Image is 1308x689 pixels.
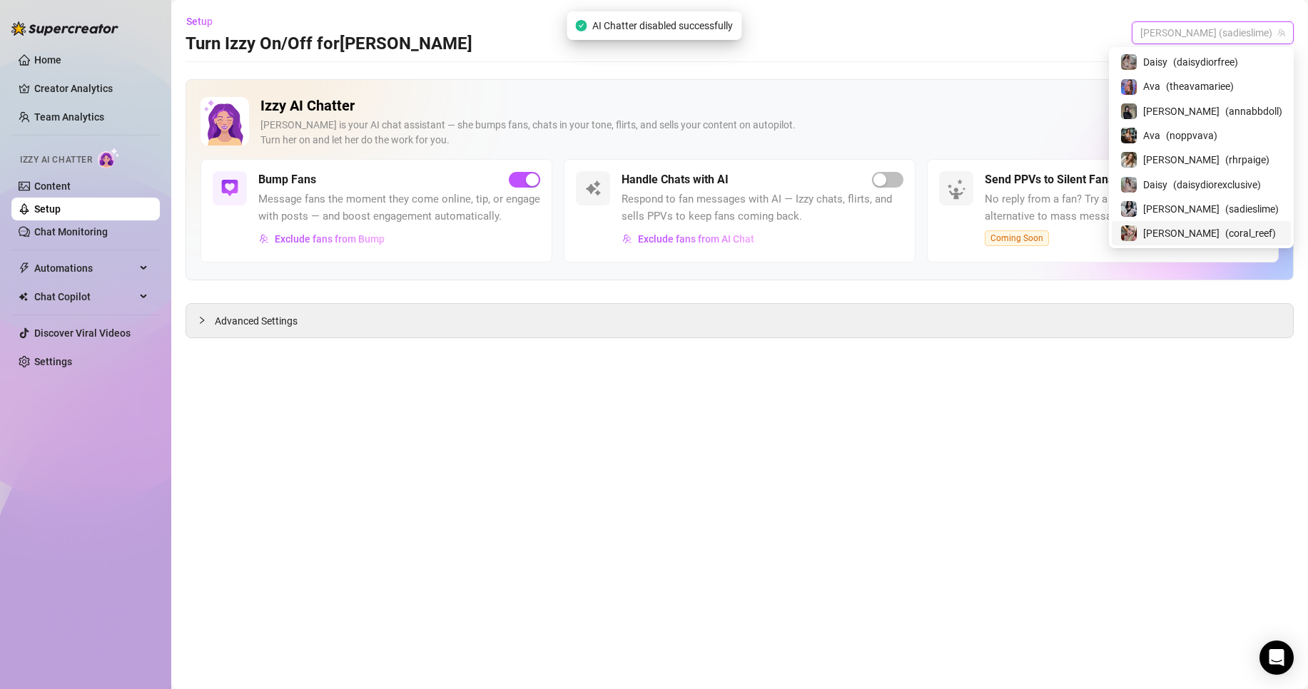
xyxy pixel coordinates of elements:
span: check-circle [575,20,587,31]
span: ( noppvava ) [1166,128,1217,143]
span: [PERSON_NAME] [1143,201,1220,217]
button: Exclude fans from AI Chat [622,228,755,250]
img: Sadie [1121,201,1137,217]
div: Open Intercom Messenger [1259,640,1294,675]
img: Anna [1121,225,1137,241]
span: ( coral_reef ) [1225,225,1276,241]
span: Ava [1143,78,1160,94]
span: [PERSON_NAME] [1143,152,1220,168]
img: svg%3e [584,180,602,197]
h2: Izzy AI Chatter [260,97,1235,115]
span: Exclude fans from Bump [275,233,385,245]
h3: Turn Izzy On/Off for [PERSON_NAME] [186,33,472,56]
img: svg%3e [259,234,269,244]
h5: Handle Chats with AI [622,171,729,188]
span: [PERSON_NAME] [1143,103,1220,119]
img: svg%3e [622,234,632,244]
a: Settings [34,356,72,367]
img: Daisy [1121,177,1137,193]
span: Daisy [1143,54,1167,70]
span: Exclude fans from AI Chat [638,233,754,245]
span: team [1277,29,1286,37]
a: Creator Analytics [34,77,148,100]
img: Ava [1121,79,1137,95]
span: ( daisydiorexclusive ) [1173,177,1261,193]
a: Content [34,180,71,192]
img: Ava [1121,128,1137,143]
span: Coming Soon [985,230,1049,246]
h5: Send PPVs to Silent Fans [985,171,1114,188]
div: collapsed [198,312,215,328]
span: collapsed [198,316,206,325]
span: AI Chatter disabled successfully [592,18,733,34]
span: Advanced Settings [215,313,298,329]
span: Setup [186,16,213,27]
span: ( theavamariee ) [1166,78,1234,94]
span: Chat Copilot [34,285,136,308]
button: Setup [186,10,224,33]
a: Home [34,54,61,66]
a: Chat Monitoring [34,226,108,238]
span: Izzy AI Chatter [20,153,92,167]
img: AI Chatter [98,148,120,168]
span: Sadie (sadieslime) [1140,22,1285,44]
span: Ava [1143,128,1160,143]
img: Paige [1121,152,1137,168]
img: Anna [1121,103,1137,119]
div: [PERSON_NAME] is your AI chat assistant — she bumps fans, chats in your tone, flirts, and sells y... [260,118,1235,148]
img: logo-BBDzfeDw.svg [11,21,118,36]
span: thunderbolt [19,262,30,274]
span: ( rhrpaige ) [1225,152,1269,168]
span: Automations [34,257,136,280]
a: Discover Viral Videos [34,327,131,339]
span: ( annabbdoll ) [1225,103,1282,119]
img: svg%3e [221,180,238,197]
a: Setup [34,203,61,215]
h5: Bump Fans [258,171,316,188]
img: Chat Copilot [19,292,28,302]
img: Daisy [1121,54,1137,70]
span: ( sadieslime ) [1225,201,1279,217]
span: ( daisydiorfree ) [1173,54,1238,70]
img: Izzy AI Chatter [201,97,249,146]
span: No reply from a fan? Try a smart, personal PPV — a better alternative to mass messages. [985,191,1267,225]
img: silent-fans-ppv-o-N6Mmdf.svg [947,179,970,202]
a: Team Analytics [34,111,104,123]
button: Exclude fans from Bump [258,228,385,250]
span: Daisy [1143,177,1167,193]
span: Message fans the moment they come online, tip, or engage with posts — and boost engagement automa... [258,191,540,225]
span: [PERSON_NAME] [1143,225,1220,241]
span: Respond to fan messages with AI — Izzy chats, flirts, and sells PPVs to keep fans coming back. [622,191,903,225]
